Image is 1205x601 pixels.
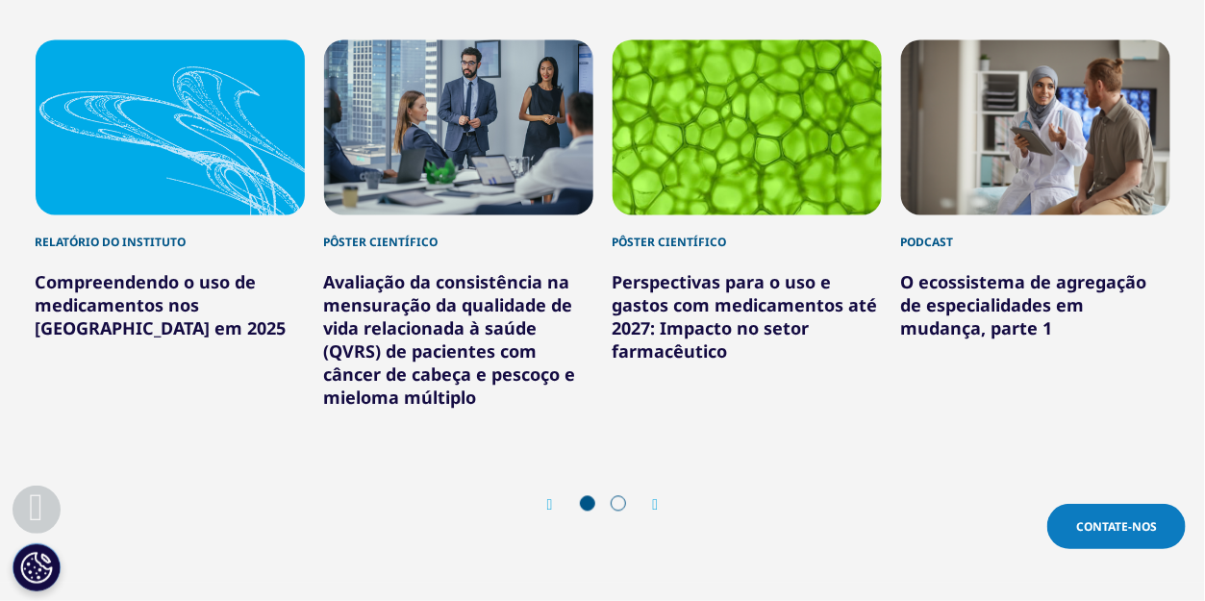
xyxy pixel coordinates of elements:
div: 1 / 6 [36,40,305,410]
div: 3 / 6 [613,40,882,410]
font: Pôster Científico [613,235,727,251]
font: Pôster Científico [324,235,439,251]
div: Slide anterior [547,496,572,514]
a: Compreendendo o uso de medicamentos nos [GEOGRAPHIC_DATA] em 2025 [36,271,287,340]
font: Contate-nos [1076,518,1157,535]
a: Contate-nos [1047,504,1186,549]
font: Podcast [901,235,954,251]
font: Relatório do Instituto [36,235,187,251]
a: Avaliação da consistência na mensuração da qualidade de vida relacionada à saúde (QVRS) de pacien... [324,271,576,410]
div: 4 / 6 [901,40,1170,410]
div: Próximo slide [634,496,659,514]
div: 2 / 6 [324,40,593,410]
a: O ecossistema de agregação de especialidades em mudança, parte 1 [901,271,1147,340]
a: Perspectivas para o uso e gastos com medicamentos até 2027: Impacto no setor farmacêutico [613,271,878,363]
button: Definições de cookies [13,543,61,591]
